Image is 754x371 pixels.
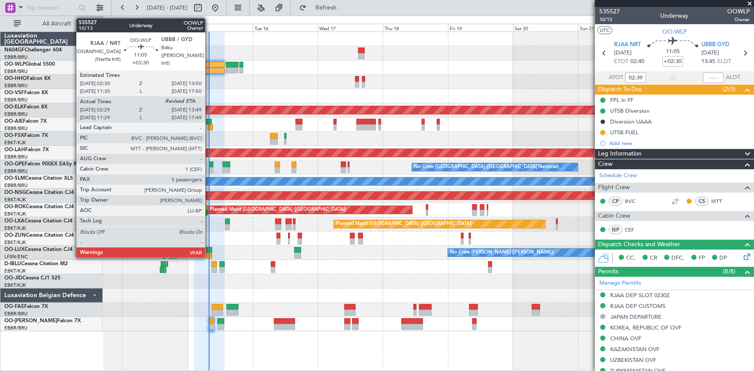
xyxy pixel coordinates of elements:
[4,233,26,238] span: OO-ZUN
[599,171,637,180] a: Schedule Crew
[4,182,28,189] a: EBBR/BRU
[4,247,73,252] a: OO-LUXCessna Citation CJ4
[4,147,25,152] span: OO-LAH
[4,282,26,289] a: EBKT/KJK
[609,73,623,82] span: ATOT
[598,183,630,193] span: Flight Crew
[4,197,26,203] a: EBKT/KJK
[448,24,513,32] div: Fri 19
[22,21,91,27] span: All Aircraft
[610,107,649,114] div: UTSB Diversion
[4,219,25,224] span: OO-LXA
[598,267,618,277] span: Permits
[610,96,633,104] div: FPL in FF
[703,73,724,83] input: --:--
[122,24,188,32] div: Sun 14
[4,54,28,60] a: EBBR/BRU
[414,161,559,174] div: No Crew [GEOGRAPHIC_DATA] ([GEOGRAPHIC_DATA] National)
[4,176,25,181] span: OO-SLM
[599,16,620,23] span: 10/13
[598,211,630,221] span: Cabin Crew
[4,154,28,160] a: EBBR/BRU
[4,247,25,252] span: OO-LUX
[4,97,28,103] a: EBBR/BRU
[614,41,641,49] span: RJAA NRT
[4,261,68,266] a: D-IBLUCessna Citation M2
[610,335,641,342] div: CHINA OVF
[711,197,731,205] a: MTT
[598,85,642,95] span: Dispatch To-Dos
[4,204,26,209] span: OO-ROK
[4,219,73,224] a: OO-LXACessna Citation CJ4
[4,304,48,309] a: OO-FAEFalcon 7X
[4,276,22,281] span: OO-JID
[610,129,639,136] div: UTSB FUEL
[4,105,24,110] span: OO-ELK
[4,105,48,110] a: OO-ELKFalcon 8X
[4,119,47,124] a: OO-AIEFalcon 7X
[699,254,705,263] span: FP
[26,1,76,14] input: Trip Number
[4,76,27,81] span: OO-HHO
[701,57,715,66] span: 13:45
[614,49,632,57] span: [DATE]
[4,311,28,317] a: EBBR/BRU
[4,233,74,238] a: OO-ZUNCessna Citation CJ4
[671,254,684,263] span: DFC,
[4,239,26,246] a: EBKT/KJK
[610,292,670,299] div: RJAA DEP SLOT 0230Z
[4,125,28,132] a: EBBR/BRU
[4,133,24,138] span: OO-FSX
[4,168,28,174] a: EBBR/BRU
[650,254,657,263] span: CR
[4,162,76,167] a: OO-GPEFalcon 900EX EASy II
[598,149,642,159] span: Leg Information
[308,5,344,11] span: Refresh
[609,140,750,147] div: Add new
[578,24,643,32] div: Sun 21
[610,313,662,320] div: JAPAN DEPARTURE
[295,1,347,15] button: Refresh
[695,197,709,206] div: CS
[253,24,318,32] div: Tue 16
[625,73,646,83] input: --:--
[4,133,48,138] a: OO-FSXFalcon 7X
[717,57,731,66] span: ELDT
[630,57,644,66] span: 02:40
[4,48,62,53] a: N604GFChallenger 604
[4,162,25,167] span: OO-GPE
[210,203,346,216] div: Planned Maint [GEOGRAPHIC_DATA] ([GEOGRAPHIC_DATA])
[625,226,644,234] a: CEF
[4,204,74,209] a: OO-ROKCessna Citation CJ4
[4,90,24,95] span: OO-VSF
[4,176,73,181] a: OO-SLMCessna Citation XLS
[701,41,729,49] span: UBBB GYD
[4,62,25,67] span: OO-WLP
[4,261,21,266] span: D-IBLU
[666,48,680,56] span: 11:05
[4,318,81,323] a: OO-[PERSON_NAME]Falcon 7X
[147,4,188,12] span: [DATE] - [DATE]
[10,17,94,31] button: All Aircraft
[4,76,51,81] a: OO-HHOFalcon 8X
[4,48,25,53] span: N604GF
[598,240,680,250] span: Dispatch Checks and Weather
[719,254,727,263] span: DP
[4,190,26,195] span: OO-NSG
[599,7,620,16] span: 535527
[4,268,26,274] a: EBKT/KJK
[450,246,554,259] div: No Crew [PERSON_NAME] ([PERSON_NAME])
[4,68,28,75] a: EBBR/BRU
[610,302,665,310] div: RJAA DEP CUSTOMS
[4,140,26,146] a: EBKT/KJK
[662,27,687,36] span: OO-WLP
[701,49,719,57] span: [DATE]
[4,147,49,152] a: OO-LAHFalcon 7X
[608,225,623,235] div: ISP
[4,276,60,281] a: OO-JIDCessna CJ1 525
[188,24,253,32] div: Mon 15
[723,85,735,94] span: (2/3)
[727,16,750,23] span: Owner
[610,118,652,125] div: Diversion UAAA
[608,197,623,206] div: CP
